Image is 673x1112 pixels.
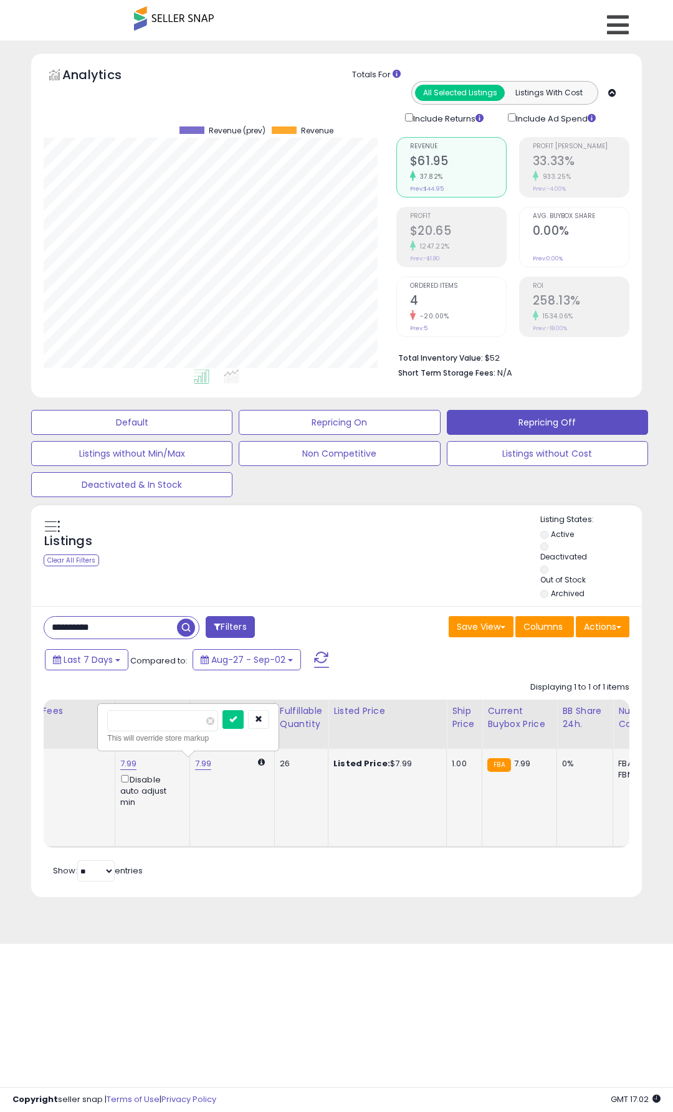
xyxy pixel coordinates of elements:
span: Revenue [301,126,333,135]
h2: 0.00% [533,224,629,240]
span: Columns [523,620,563,633]
div: Amazon Fees [2,705,110,718]
div: Include Ad Spend [499,111,616,125]
label: Deactivated [540,551,587,562]
button: Non Competitive [239,441,440,466]
button: Listings With Cost [504,85,594,101]
button: Repricing Off [447,410,648,435]
div: FBM: 7 [618,769,659,781]
div: Current Buybox Price [487,705,551,731]
h2: $20.65 [410,224,506,240]
button: Filters [206,616,254,638]
button: Repricing On [239,410,440,435]
small: Prev: -18.00% [533,325,567,332]
div: $7.99 [333,758,437,769]
small: Prev: $44.95 [410,185,444,192]
small: Prev: 0.00% [533,255,563,262]
h2: $61.95 [410,154,506,171]
button: Listings without Cost [447,441,648,466]
p: Listing States: [540,514,641,526]
span: Revenue [410,143,506,150]
button: Aug-27 - Sep-02 [193,649,301,670]
span: Avg. Buybox Share [533,213,629,220]
a: 7.99 [120,758,137,770]
button: Listings without Min/Max [31,441,232,466]
label: Out of Stock [540,574,586,585]
div: BB Share 24h. [562,705,608,731]
b: Short Term Storage Fees: [398,368,495,378]
div: FBA: 1 [618,758,659,769]
div: Totals For [352,69,632,81]
small: 1247.22% [416,242,450,251]
span: N/A [497,367,512,379]
span: Profit [410,213,506,220]
small: 37.82% [416,172,443,181]
div: 1.00 [452,758,472,769]
div: Num of Comp. [618,705,664,731]
button: Deactivated & In Stock [31,472,232,497]
small: FBA [487,758,510,772]
button: All Selected Listings [415,85,505,101]
label: Active [551,529,574,539]
b: Listed Price: [333,758,390,769]
small: -20.00% [416,311,449,321]
div: Clear All Filters [44,554,99,566]
div: This will override store markup [107,732,269,744]
h2: 33.33% [533,154,629,171]
small: Prev: -4.00% [533,185,566,192]
div: Listed Price [333,705,441,718]
div: Fulfillable Quantity [280,705,323,731]
div: 26 [280,758,318,769]
div: Include Returns [396,111,499,125]
li: $52 [398,349,620,364]
div: Disable auto adjust min [120,772,180,809]
small: Prev: 5 [410,325,427,332]
div: $0.30 min [2,769,105,781]
span: Aug-27 - Sep-02 [211,653,285,666]
span: Show: entries [53,865,143,877]
span: 7.99 [514,758,531,769]
label: Archived [551,588,585,599]
h5: Listings [44,533,92,550]
a: 7.99 [195,758,212,770]
div: Displaying 1 to 1 of 1 items [530,682,629,693]
small: Prev: -$1.80 [410,255,440,262]
div: Ship Price [452,705,477,731]
b: Total Inventory Value: [398,353,483,363]
button: Last 7 Days [45,649,128,670]
span: Profit [PERSON_NAME] [533,143,629,150]
small: 933.25% [538,172,571,181]
small: 1534.06% [538,311,573,321]
span: Last 7 Days [64,653,113,666]
span: Compared to: [130,655,188,667]
button: Columns [515,616,574,637]
h2: 4 [410,293,506,310]
h5: Analytics [62,66,146,87]
button: Actions [576,616,629,637]
span: ROI [533,283,629,290]
span: Revenue (prev) [209,126,265,135]
button: Default [31,410,232,435]
div: 15% [2,758,105,769]
button: Save View [449,616,513,637]
h2: 258.13% [533,293,629,310]
span: Ordered Items [410,283,506,290]
div: 0% [562,758,603,769]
